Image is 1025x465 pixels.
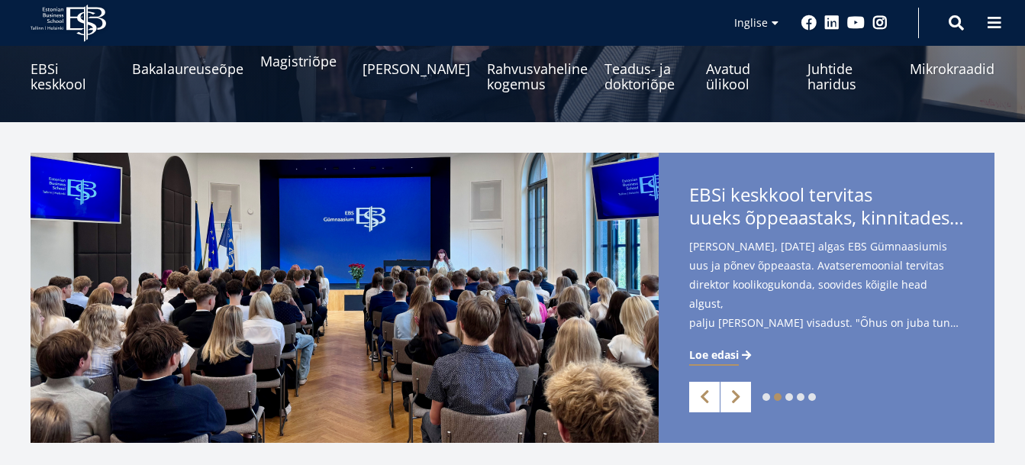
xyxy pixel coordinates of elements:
[910,31,994,92] a: Mikrokraadid
[689,239,947,311] font: [PERSON_NAME], [DATE] algas EBS Gümnaasiumis uus ja põnev õppeaasta. Avatseremoonial tervitas dir...
[689,206,964,229] span: uueks õppeaastaks, kinnitades oma põhiväärtusi
[689,382,720,412] a: Eelmine
[720,382,751,412] a: Järgmine
[604,31,689,92] a: Teadus- ja doktoriõpe
[689,347,754,363] a: Loe edasi
[706,31,791,92] a: Avatud ülikool
[808,393,816,401] a: 5
[31,153,659,443] img: a
[487,31,588,92] a: Rahvusvaheline kogemus
[689,347,739,363] span: Loe edasi
[801,15,817,31] a: Facebook
[31,31,115,92] a: EBSi keskkool
[363,31,470,92] a: [PERSON_NAME]
[774,393,782,401] a: 2
[762,393,770,401] a: 1
[807,31,892,92] a: Juhtide haridus
[260,31,345,92] a: Magistriõpe
[824,15,840,31] a: Linkedin
[132,31,243,92] a: Bakalaureuseõpe
[872,15,888,31] a: Instagramis
[797,393,804,401] a: 4
[785,393,793,401] a: 3
[689,182,872,207] font: EBSi keskkool tervitas
[689,313,964,332] span: palju [PERSON_NAME] visadust. "Õhus on juba tunda sügist – [PERSON_NAME] on hea, et ilm on vihman...
[847,15,865,31] a: Youtube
